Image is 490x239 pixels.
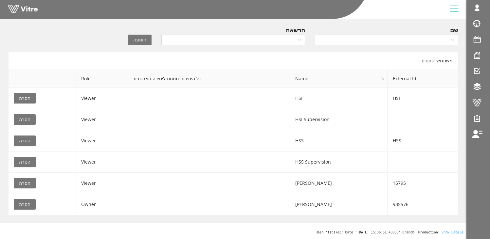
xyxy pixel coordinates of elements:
[286,25,305,35] div: הרשאה
[381,77,385,81] span: search
[316,231,440,234] span: Hash 'f1b17e3' Date '[DATE] 15:36:51 +0000' Branch 'Production'
[81,95,96,101] span: Viewer
[290,88,388,109] td: HSI
[128,35,152,45] button: הוספה
[290,130,388,151] td: HSS
[393,95,400,101] span: HSI
[19,116,30,123] span: הסרה
[14,157,36,167] button: הסרה
[378,70,387,88] span: search
[19,137,30,144] span: הסרה
[290,151,388,173] td: HSS Supervision
[14,135,36,146] button: הסרה
[14,199,36,210] button: הסרה
[393,137,401,144] span: HSS
[290,109,388,130] td: HSI Supervision
[81,116,96,122] span: Viewer
[393,180,406,186] span: 15795
[19,95,30,102] span: הסרה
[8,52,458,70] div: משתמשי טפסים
[393,201,408,207] span: 935576
[81,201,96,207] span: Owner
[290,194,388,215] td: [PERSON_NAME]
[81,180,96,186] span: Viewer
[290,70,387,88] span: Name
[81,137,96,144] span: Viewer
[450,25,458,35] div: שם
[14,93,36,104] button: הסרה
[290,173,388,194] td: [PERSON_NAME]
[388,70,458,88] th: External Id
[14,178,36,188] button: הסרה
[76,70,128,88] th: Role
[19,158,30,166] span: הסרה
[81,159,96,165] span: Viewer
[442,231,463,234] a: Show Labels
[19,180,30,187] span: הסרה
[128,70,290,88] th: כל היחידות מתחת ליחידה הארגונית
[14,114,36,125] button: הסרה
[19,201,30,208] span: הסרה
